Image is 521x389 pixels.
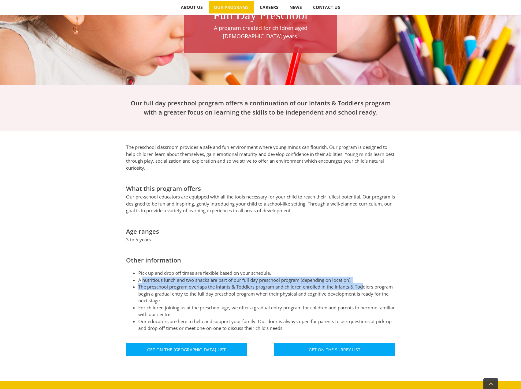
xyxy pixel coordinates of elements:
span: Get On The Surrey List [309,347,360,352]
a: Get On The [GEOGRAPHIC_DATA] List [126,343,247,356]
a: CONTACT US [308,1,346,13]
p: A program created for children aged [DEMOGRAPHIC_DATA] years. [187,24,334,40]
li: Pick up and drop off times are flexible based on your schedule. [138,270,395,277]
span: OUR PROGRAMS [214,5,249,9]
a: ABOUT US [176,1,208,13]
h2: Age ranges [126,227,395,236]
a: OUR PROGRAMS [209,1,254,13]
span: Get On The [GEOGRAPHIC_DATA] List [147,347,226,352]
h2: What this program offers [126,184,395,193]
a: NEWS [284,1,307,13]
h2: Our full day preschool program offers a continuation of our Infants & Toddlers program with a gre... [126,99,395,117]
h2: Other information [126,256,395,265]
p: The preschool classroom provides a safe and fun environment where young minds can flourish. Our p... [126,144,395,171]
span: CAREERS [260,5,278,9]
p: Our pre-school educators are equipped with all the tools necessary for your child to reach their ... [126,193,395,214]
h1: Full Day Preschool [187,7,334,24]
li: Our educators are here to help and support your family. Our door is always open for parents to as... [138,318,395,332]
li: The preschool program overlaps the Infants & Toddlers program and children enrolled in the Infant... [138,283,395,304]
a: CAREERS [255,1,284,13]
span: NEWS [289,5,302,9]
li: For children joining us at the preschool age, we offer a gradual entry program for children and p... [138,304,395,318]
a: Get On The Surrey List [274,343,395,356]
li: A nutritious lunch and two snacks are part of our full day preschool program (depending on locati... [138,277,395,284]
span: ABOUT US [181,5,203,9]
p: 3 to 5 years [126,236,395,243]
span: CONTACT US [313,5,340,9]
